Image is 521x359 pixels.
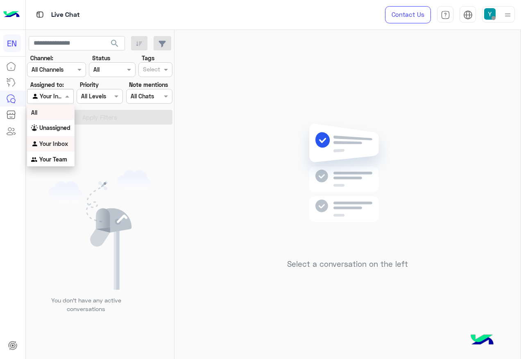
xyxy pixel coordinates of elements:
img: Logo [3,6,20,23]
img: userImage [484,8,496,20]
label: Note mentions [129,80,168,89]
img: tab [441,10,450,20]
p: You don’t have any active conversations [45,296,127,314]
label: Assigned to: [30,80,64,89]
label: Priority [80,80,99,89]
b: Your Team [39,156,67,163]
img: INBOX.AGENTFILTER.UNASSIGNED [31,125,39,133]
img: INBOX.AGENTFILTER.YOURTEAM [31,156,39,164]
label: Tags [142,54,154,62]
p: Live Chat [51,9,80,20]
button: Apply Filters [27,110,172,125]
b: All [31,109,37,116]
img: profile [503,10,513,20]
a: Contact Us [385,6,431,23]
label: Channel: [30,54,53,62]
div: Select [142,65,160,75]
span: search [110,39,120,48]
img: empty users [48,170,152,290]
img: tab [463,10,473,20]
img: INBOX.AGENTFILTER.YOURINBOX [31,140,39,148]
img: hulul-logo.png [468,326,496,355]
img: no messages [288,117,407,253]
ng-dropdown-panel: Options list [27,105,75,166]
label: Status [92,54,110,62]
button: search [105,36,125,54]
div: EN [3,34,21,52]
b: Unassigned [39,124,70,131]
h5: Select a conversation on the left [287,259,408,269]
a: tab [437,6,453,23]
b: Your Inbox [39,140,68,147]
img: tab [35,9,45,20]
